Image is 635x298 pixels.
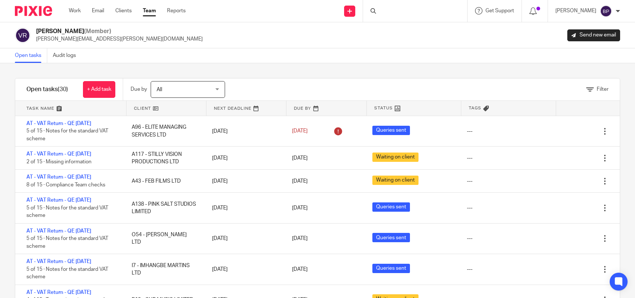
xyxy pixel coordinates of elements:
div: --- [467,204,472,212]
a: Send new email [567,29,620,41]
span: [DATE] [292,267,308,272]
img: svg%3E [600,5,612,17]
a: AT - VAT Return - QE [DATE] [26,259,91,264]
div: [DATE] [205,174,285,189]
img: svg%3E [15,28,31,43]
div: [DATE] [205,262,285,277]
div: I7 - IMHANGBE MARTINS LTD [124,258,204,281]
span: (30) [58,86,68,92]
div: O54 - [PERSON_NAME] LTD [124,227,204,250]
span: (Member) [84,28,111,34]
span: Queries sent [372,264,410,273]
div: A117 - STILLY VISION PRODUCTIONS LTD [124,147,204,170]
span: Waiting on client [372,153,418,162]
span: [DATE] [292,156,308,161]
a: + Add task [83,81,115,98]
img: Pixie [15,6,52,16]
span: Status [374,105,393,111]
a: Clients [115,7,132,15]
div: [DATE] [205,124,285,139]
span: 5 of 15 · Notes for the standard VAT scheme [26,236,108,249]
div: A138 - PINK SALT STUDIOS LIMITED [124,197,204,220]
div: --- [467,235,472,242]
div: [DATE] [205,231,285,246]
span: Queries sent [372,202,410,212]
a: Work [69,7,81,15]
span: [DATE] [292,129,308,134]
span: 5 of 15 · Notes for the standard VAT scheme [26,129,108,142]
a: AT - VAT Return - QE [DATE] [26,174,91,180]
div: --- [467,128,472,135]
span: Filter [597,87,609,92]
span: Queries sent [372,126,410,135]
div: --- [467,266,472,273]
span: Queries sent [372,233,410,242]
a: Team [143,7,156,15]
a: Audit logs [53,48,81,63]
div: --- [467,154,472,162]
a: Reports [167,7,186,15]
div: [DATE] [205,201,285,215]
span: 2 of 15 · Missing information [26,159,92,164]
span: 5 of 15 · Notes for the standard VAT scheme [26,205,108,218]
a: AT - VAT Return - QE [DATE] [26,198,91,203]
div: A96 - ELITE MANAGING SERVICES LTD [124,120,204,142]
div: A43 - FEB FILMS LTD [124,174,204,189]
span: 8 of 15 · Compliance Team checks [26,182,105,188]
a: Open tasks [15,48,47,63]
span: Get Support [485,8,514,13]
span: Tags [469,105,481,111]
p: Due by [131,86,147,93]
h1: Open tasks [26,86,68,93]
a: AT - VAT Return - QE [DATE] [26,151,91,157]
a: AT - VAT Return - QE [DATE] [26,290,91,295]
span: [DATE] [292,205,308,211]
div: --- [467,177,472,185]
a: Email [92,7,104,15]
span: 5 of 15 · Notes for the standard VAT scheme [26,267,108,280]
p: [PERSON_NAME] [555,7,596,15]
a: AT - VAT Return - QE [DATE] [26,228,91,234]
h2: [PERSON_NAME] [36,28,203,35]
span: All [157,87,162,92]
span: [DATE] [292,236,308,241]
p: [PERSON_NAME][EMAIL_ADDRESS][PERSON_NAME][DOMAIN_NAME] [36,35,203,43]
span: Waiting on client [372,176,418,185]
a: AT - VAT Return - QE [DATE] [26,121,91,126]
span: [DATE] [292,179,308,184]
div: [DATE] [205,151,285,166]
